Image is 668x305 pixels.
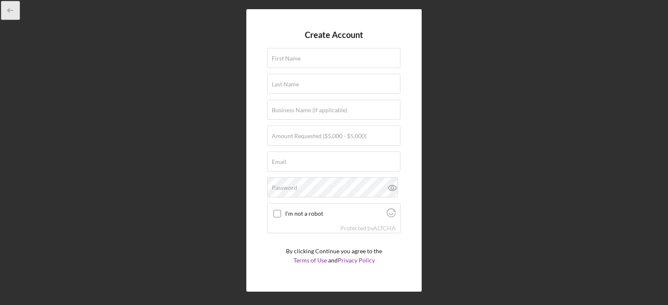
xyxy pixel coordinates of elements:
label: I'm not a robot [285,210,384,217]
a: Visit Altcha.org [373,224,396,232]
label: Email [272,159,286,165]
p: By clicking Continue you agree to the and [286,247,382,265]
label: Password [272,184,297,191]
a: Terms of Use [294,257,327,264]
a: Privacy Policy [338,257,375,264]
label: Last Name [272,81,299,88]
a: Visit Altcha.org [387,212,396,219]
label: Business Name (if applicable) [272,107,347,113]
div: Protected by [340,225,396,232]
h4: Create Account [305,30,363,40]
label: First Name [272,55,301,62]
label: Amount Requested ($5,000 - $5,000) [272,133,367,139]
